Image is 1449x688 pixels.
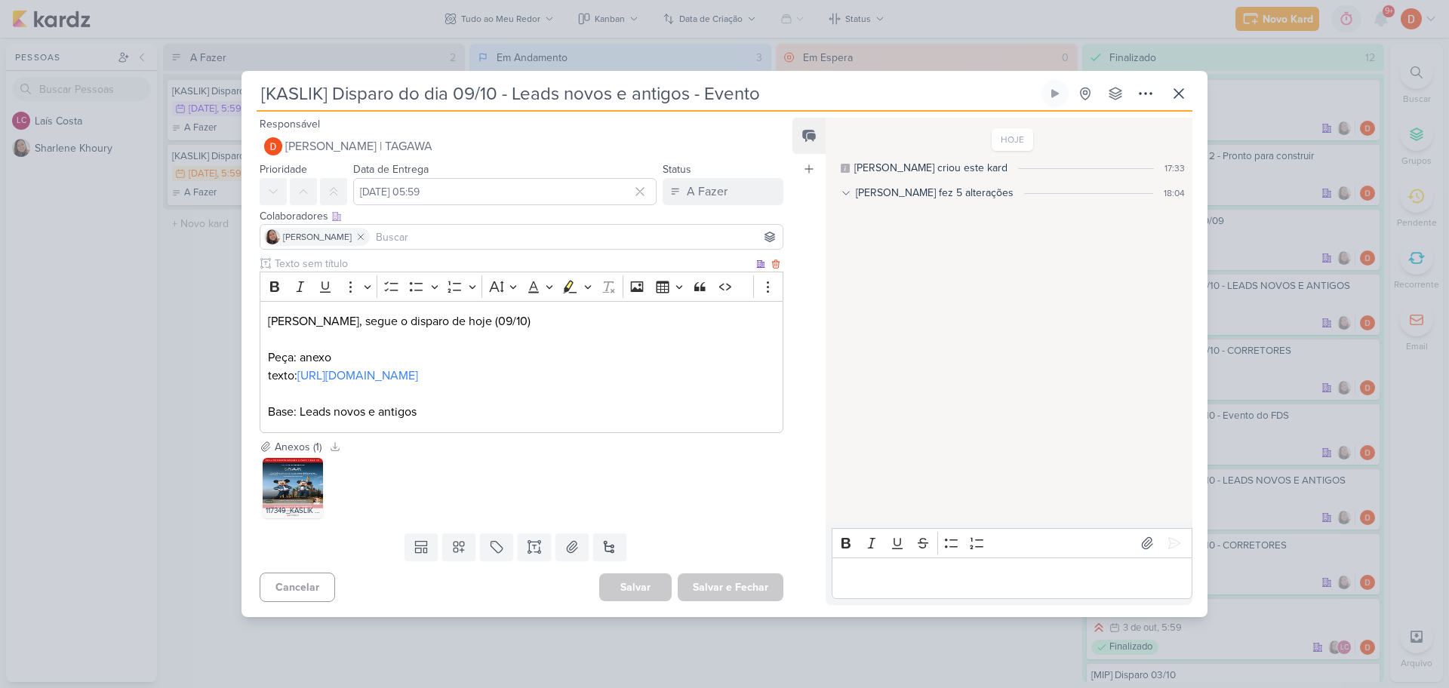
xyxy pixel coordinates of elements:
[1049,88,1061,100] div: Ligar relógio
[663,163,691,176] label: Status
[353,178,657,205] input: Select a date
[260,133,783,160] button: [PERSON_NAME] | TAGAWA
[856,185,1014,201] div: [PERSON_NAME] fez 5 alterações
[373,228,780,246] input: Buscar
[285,137,432,155] span: [PERSON_NAME] | TAGAWA
[260,163,307,176] label: Prioridade
[353,163,429,176] label: Data de Entrega
[663,178,783,205] button: A Fazer
[1164,186,1185,200] div: 18:04
[275,439,321,455] div: Anexos (1)
[832,528,1192,557] div: Editor toolbar
[268,312,775,367] p: [PERSON_NAME], segue o disparo de hoje (09/10) Peça: anexo
[260,573,335,602] button: Cancelar
[854,160,1008,176] div: Sharlene criou este kard
[272,256,753,272] input: Texto sem título
[297,368,418,383] a: [URL][DOMAIN_NAME]
[260,118,320,131] label: Responsável
[832,557,1192,599] div: Editor editing area: main
[283,230,352,244] span: [PERSON_NAME]
[264,137,282,155] img: Diego Lima | TAGAWA
[263,458,323,518] img: 8cHY6fjUoRIxi2o8rc2Qr8mhfacPnBrj2ttR3OQy.jpg
[263,503,323,518] div: 117349_KASLIK _ E-MAIL MKT _ KASLIK IBIRAPUERA _ ESPECIAL [DATE] _ ZAZUU PET _ 11.10.jpg
[268,367,775,385] p: texto:
[841,164,850,173] div: Este log é visível à todos no kard
[260,272,783,301] div: Editor toolbar
[687,183,728,201] div: A Fazer
[268,403,775,421] p: Base: Leads novos e antigos
[260,301,783,433] div: Editor editing area: main
[265,229,280,244] img: Sharlene Khoury
[257,80,1038,107] input: Kard Sem Título
[260,208,783,224] div: Colaboradores
[1164,161,1185,175] div: 17:33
